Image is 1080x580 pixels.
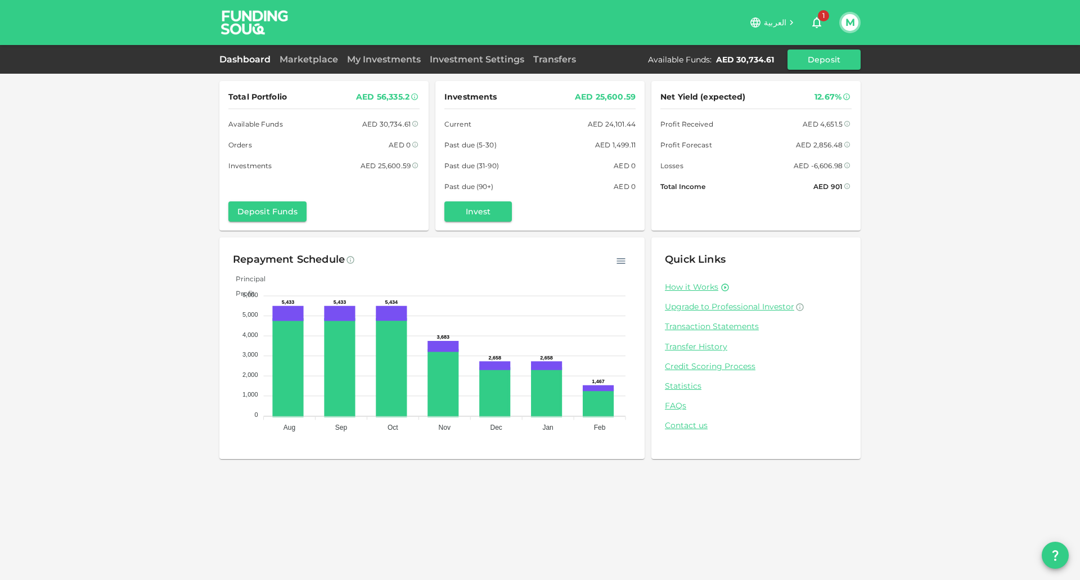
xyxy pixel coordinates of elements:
div: Available Funds : [648,54,712,65]
div: AED 4,651.5 [803,118,843,130]
button: question [1042,542,1069,569]
div: AED 30,734.61 [716,54,774,65]
a: Investment Settings [425,54,529,65]
div: AED 25,600.59 [575,90,636,104]
span: Principal [227,275,265,283]
span: Profit Received [660,118,713,130]
span: Profit [227,289,255,298]
div: AED 24,101.44 [588,118,636,130]
tspan: 5,000 [242,311,258,318]
div: AED 0 [614,181,636,192]
span: Quick Links [665,253,726,266]
tspan: Oct [388,424,398,431]
tspan: Aug [283,424,295,431]
tspan: Nov [439,424,451,431]
a: Transaction Statements [665,321,847,332]
div: AED 2,856.48 [796,139,843,151]
div: AED 901 [813,181,843,192]
a: Transfers [529,54,580,65]
tspan: 1,000 [242,391,258,398]
span: Net Yield (expected) [660,90,746,104]
tspan: Sep [335,424,348,431]
a: My Investments [343,54,425,65]
tspan: 0 [254,411,258,418]
span: Available Funds [228,118,283,130]
a: Transfer History [665,341,847,352]
span: العربية [764,17,786,28]
button: Deposit Funds [228,201,307,222]
a: Credit Scoring Process [665,361,847,372]
a: FAQs [665,401,847,411]
span: Past due (90+) [444,181,494,192]
tspan: Dec [490,424,502,431]
div: AED 56,335.2 [356,90,409,104]
div: AED 0 [389,139,411,151]
tspan: 6,000 [242,291,258,298]
span: Upgrade to Professional Investor [665,302,794,312]
a: Dashboard [219,54,275,65]
div: AED -6,606.98 [794,160,843,172]
div: AED 0 [614,160,636,172]
span: Total Income [660,181,705,192]
a: Statistics [665,381,847,392]
button: Deposit [787,50,861,70]
div: AED 25,600.59 [361,160,411,172]
tspan: 4,000 [242,331,258,338]
span: Investments [228,160,272,172]
tspan: 2,000 [242,371,258,378]
span: Total Portfolio [228,90,287,104]
tspan: Feb [594,424,606,431]
button: M [841,14,858,31]
span: Past due (31-90) [444,160,499,172]
a: Upgrade to Professional Investor [665,302,847,312]
tspan: Jan [542,424,553,431]
a: How it Works [665,282,718,293]
span: 1 [818,10,829,21]
div: 12.67% [814,90,841,104]
div: Repayment Schedule [233,251,345,269]
div: AED 30,734.61 [362,118,411,130]
a: Contact us [665,420,847,431]
span: Losses [660,160,683,172]
span: Investments [444,90,497,104]
span: Current [444,118,471,130]
span: Orders [228,139,252,151]
span: Profit Forecast [660,139,712,151]
tspan: 3,000 [242,351,258,358]
a: Marketplace [275,54,343,65]
button: 1 [805,11,828,34]
div: AED 1,499.11 [595,139,636,151]
span: Past due (5-30) [444,139,497,151]
button: Invest [444,201,512,222]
